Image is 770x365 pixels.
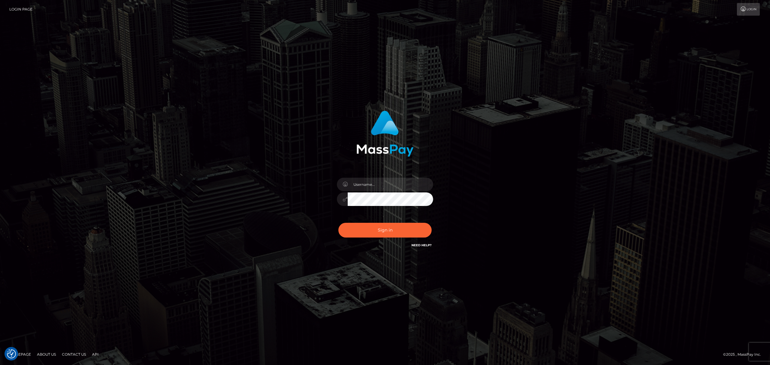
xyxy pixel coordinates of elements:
[338,223,432,238] button: Sign in
[9,3,32,16] a: Login Page
[35,350,58,359] a: About Us
[723,351,765,358] div: © 2025 , MassPay Inc.
[7,349,16,358] img: Revisit consent button
[60,350,88,359] a: Contact Us
[348,178,433,191] input: Username...
[737,3,760,16] a: Login
[7,349,16,358] button: Consent Preferences
[7,350,33,359] a: Homepage
[356,111,414,157] img: MassPay Login
[90,350,101,359] a: API
[411,243,432,247] a: Need Help?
